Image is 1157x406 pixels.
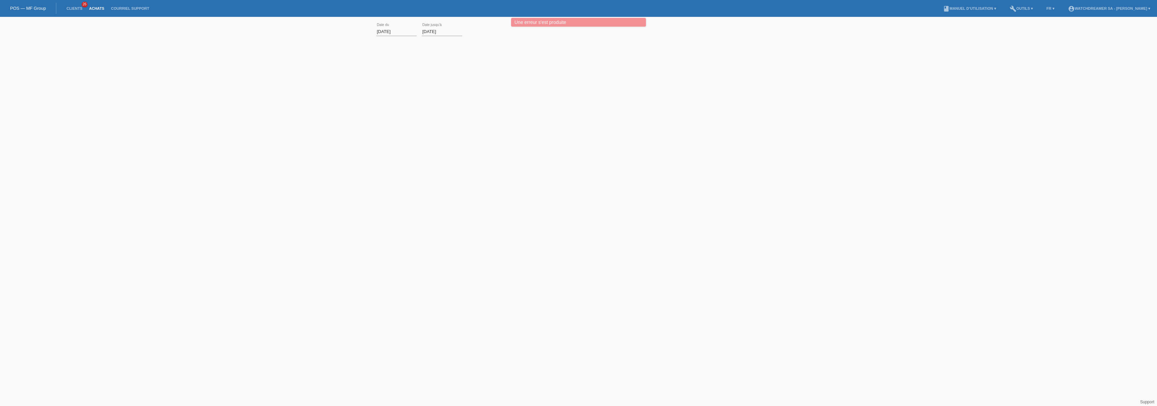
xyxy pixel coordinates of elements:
[1043,6,1058,10] a: FR ▾
[82,2,88,7] span: 26
[1010,5,1016,12] i: build
[940,6,1000,10] a: bookManuel d’utilisation ▾
[1068,5,1075,12] i: account_circle
[1065,6,1154,10] a: account_circleWatchdreamer SA - [PERSON_NAME] ▾
[943,5,950,12] i: book
[511,18,646,27] div: Une erreur s'est produite
[108,6,152,10] a: Courriel Support
[1140,400,1154,404] a: Support
[1006,6,1036,10] a: buildOutils ▾
[10,6,46,11] a: POS — MF Group
[63,6,86,10] a: Clients
[86,6,108,10] a: Achats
